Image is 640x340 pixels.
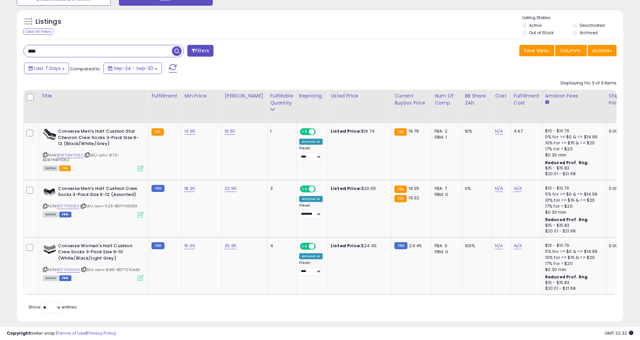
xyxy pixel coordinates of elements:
small: Amazon Fees. [545,99,549,106]
b: Converse Men's Half Cushion Crew Socks 3-Pack Size 6-12 (Assorted) [58,186,139,200]
span: Columns [560,47,581,54]
span: ON [301,243,309,249]
div: Preset: [299,146,323,161]
div: $20.01 - $21.68 [545,286,601,291]
div: 4.67 [514,128,537,134]
a: B087NWYD62 [57,152,83,158]
span: All listings currently available for purchase on Amazon [43,275,58,281]
img: 41iRNz+qgrL._SL40_.jpg [43,186,56,199]
div: 1 [270,128,291,134]
div: $15 - $15.83 [545,280,601,286]
button: Columns [555,45,587,56]
h5: Listings [36,17,61,26]
b: Listed Price: [331,128,361,134]
div: 4 [270,243,291,249]
button: Actions [588,45,617,56]
div: Ship Price [609,92,622,107]
span: ON [301,186,309,192]
div: $20.01 - $21.68 [545,228,601,234]
a: N/A [495,243,503,249]
div: 5% for >= $0 & <= $14.99 [545,249,601,255]
span: 24.45 [409,243,422,249]
div: Fulfillable Quantity [270,92,293,107]
div: 17% for > $20 [545,146,601,152]
div: Amazon AI [299,139,323,145]
small: FBA [394,128,407,136]
div: FBM: 0 [435,192,457,198]
div: Num of Comp. [435,92,459,107]
a: N/A [495,185,503,192]
span: OFF [314,129,325,135]
div: ASIN: [43,128,143,171]
div: $20.55 [331,186,386,192]
div: 10% for >= $15 & <= $20 [545,197,601,203]
div: Current Buybox Price [394,92,429,107]
a: N/A [495,128,503,135]
div: 16% [465,128,487,134]
div: Fulfillment [151,92,179,99]
span: 19.79 [408,128,419,134]
div: 3 [270,186,291,192]
div: Listed Price [331,92,389,99]
div: $0.30 min [545,152,601,158]
div: 10% for >= $15 & <= $20 [545,255,601,261]
button: Filters [187,45,213,57]
small: FBM [151,242,165,249]
div: $15 - $15.83 [545,223,601,228]
div: ASIN: [43,186,143,217]
small: FBA [394,195,407,202]
b: Listed Price: [331,243,361,249]
div: 17% for > $20 [545,203,601,209]
b: Converse Men's Half Cushion Star Chevron Crew Socks 3-Pack Size 6-12 (Black/White/Grey) [58,128,139,149]
label: Archived [580,30,598,36]
small: FBM [394,242,407,249]
button: Save View [519,45,554,56]
span: | SKU: conv-8.73-B087NWYD62 [43,152,119,162]
div: 100% [465,243,487,249]
div: BB Share 24h. [465,92,489,107]
a: 14.95 [184,128,195,135]
div: Fulfillment Cost [514,92,539,107]
div: $10 - $10.76 [545,186,601,191]
div: 5% for >= $0 & <= $14.99 [545,191,601,197]
a: B07Y2VLNJG [57,267,80,273]
button: Last 7 Days [24,63,69,74]
span: FBM [59,275,71,281]
div: 5% for >= $0 & <= $14.99 [545,134,601,140]
div: 0.00 [609,243,620,249]
b: Converse Women's Half Cushion Crew Socks 3-Pack Size 6-10 (White/Black/Light Grey) [58,243,139,263]
a: N/A [514,243,522,249]
div: $24.45 [331,243,386,249]
div: 0% [465,186,487,192]
div: $0.30 min [545,209,601,215]
span: OFF [314,243,325,249]
div: Amazon AI [299,196,323,202]
span: Show: entries [28,304,77,310]
img: 41LeAblpo2L._SL40_.jpg [43,243,56,256]
span: FBA [59,165,71,171]
div: FBM: 1 [435,134,457,140]
span: ON [301,129,309,135]
div: FBA: 2 [435,128,457,134]
div: Amazon Fees [545,92,603,99]
div: $10 - $10.76 [545,128,601,134]
div: [PERSON_NAME] [225,92,264,99]
label: Active [529,22,541,28]
div: $0.30 min [545,267,601,273]
div: Preset: [299,203,323,218]
a: Privacy Policy [87,330,116,336]
b: Reduced Prof. Rng. [545,274,589,280]
div: seller snap | | [7,330,116,337]
span: FBM [59,212,71,217]
span: 2025-10-8 22:32 GMT [605,330,633,336]
label: Out of Stock [529,30,554,36]
div: FBM: 0 [435,249,457,255]
a: Terms of Use [57,330,86,336]
div: Preset: [299,261,323,276]
div: $19.74 [331,128,386,134]
span: | SKU: conv-8.86-B07Y2VLNJG [81,267,140,272]
div: $10 - $10.76 [545,243,601,249]
a: 22.95 [225,185,237,192]
div: $15 - $15.83 [545,165,601,171]
a: N/A [514,185,522,192]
